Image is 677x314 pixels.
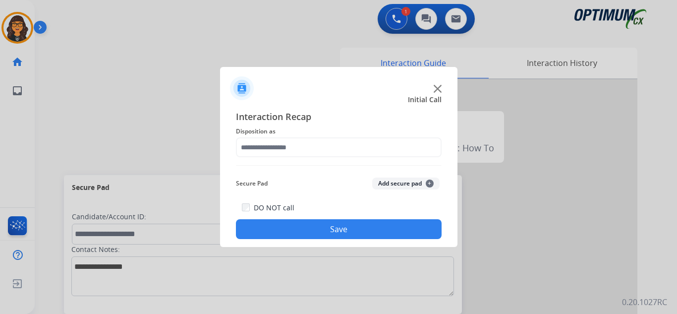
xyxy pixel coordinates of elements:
[372,178,440,189] button: Add secure pad+
[426,180,434,188] span: +
[236,219,442,239] button: Save
[236,178,268,189] span: Secure Pad
[236,126,442,137] span: Disposition as
[408,95,442,105] span: Initial Call
[236,110,442,126] span: Interaction Recap
[622,296,667,308] p: 0.20.1027RC
[254,203,294,213] label: DO NOT call
[230,76,254,100] img: contactIcon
